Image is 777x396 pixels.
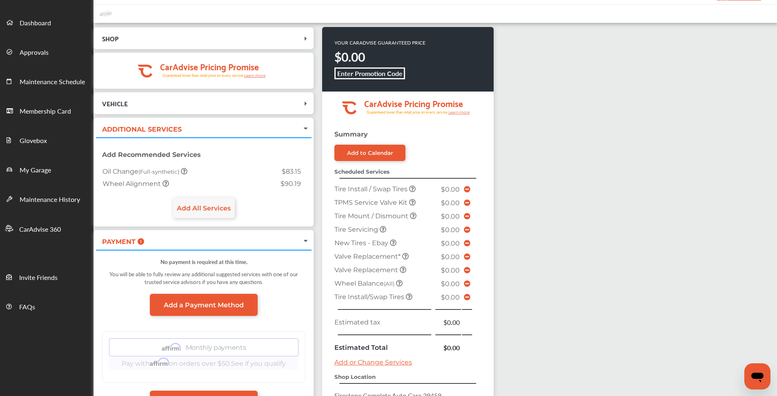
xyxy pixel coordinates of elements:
span: Invite Friends [19,273,58,283]
a: Membership Card [0,96,93,125]
iframe: Button to launch messaging window [744,363,770,389]
span: Valve Replacement [334,266,400,274]
td: Estimated tax [332,315,435,329]
span: Valve Replacement* [334,253,402,260]
span: $0.00 [441,239,460,247]
div: Add to Calendar [347,150,393,156]
td: $0.00 [435,315,462,329]
span: Wheel Balance [334,280,396,287]
a: Add or Change Services [334,358,412,366]
span: Oil Change [102,168,181,175]
tspan: Guaranteed lower than retail price on every service. [367,110,448,115]
span: $0.00 [441,199,460,207]
b: Enter Promotion Code [337,69,403,78]
strong: Summary [334,130,368,138]
span: ADDITIONAL SERVICES [102,125,182,133]
span: FAQs [19,302,35,313]
span: Dashboard [20,18,51,29]
span: Wheel Alignment [102,180,163,188]
span: $0.00 [441,253,460,261]
span: TPMS Service Valve Kit [334,199,409,206]
a: My Garage [0,154,93,184]
p: Add Recommended Services [102,151,305,159]
span: Tire Install/Swap Tires [334,293,406,301]
span: PAYMENT [102,238,136,246]
span: $83.15 [282,168,301,175]
span: Membership Card [20,106,71,117]
td: $0.00 [435,341,462,354]
span: $0.00 [441,213,460,220]
a: Add All Services [173,198,235,218]
span: My Garage [20,165,51,176]
span: SHOP [102,33,118,44]
span: Add All Services [177,204,231,212]
img: placeholder_car.fcab19be.svg [100,9,112,19]
td: Estimated Total [332,341,435,354]
span: Add a Payment Method [164,301,244,309]
span: New Tires - Ebay [334,239,390,247]
tspan: Guaranteed lower than retail price on every service. [163,73,244,78]
a: Add to Calendar [334,145,405,161]
span: $0.00 [441,280,460,288]
tspan: CarAdvise Pricing Promise [364,96,463,110]
span: Tire Servicing [334,226,380,233]
span: CarAdvise 360 [19,224,61,235]
a: Add a Payment Method [150,294,258,316]
small: (All) [384,280,394,287]
span: $0.00 [441,266,460,274]
a: Maintenance Schedule [0,66,93,96]
strong: Shop Location [334,374,376,380]
a: Approvals [0,37,93,66]
small: (Full-synthetic) [138,168,179,175]
a: Dashboard [0,7,93,37]
span: Glovebox [20,136,47,146]
span: $0.00 [441,293,460,301]
span: Maintenance History [20,195,80,205]
a: Glovebox [0,125,93,154]
strong: Scheduled Services [334,168,390,175]
div: You will be able to fully review any additional suggested services with one of our trusted servic... [102,266,305,294]
tspan: Learn more [448,110,470,114]
strong: $0.00 [334,48,365,65]
span: $90.19 [281,180,301,188]
p: YOUR CARADVISE GUARANTEED PRICE [334,39,425,46]
span: $0.00 [441,186,460,193]
span: $0.00 [441,226,460,234]
span: Tire Mount / Dismount [334,212,410,220]
tspan: Learn more [244,73,266,78]
span: Tire Install / Swap Tires [334,185,409,193]
span: VEHICLE [102,98,128,109]
tspan: CarAdvise Pricing Promise [160,59,259,74]
span: Approvals [20,47,49,58]
span: Maintenance Schedule [20,77,85,87]
a: Maintenance History [0,184,93,213]
strong: No payment is required at this time. [160,258,247,266]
